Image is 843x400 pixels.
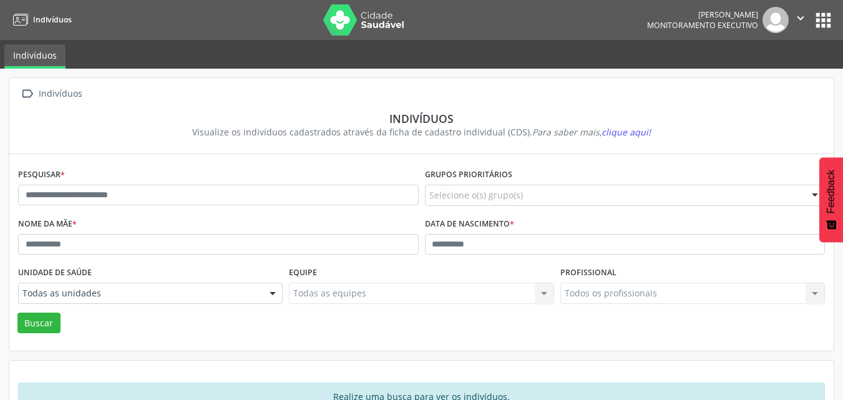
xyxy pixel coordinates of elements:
[289,263,317,283] label: Equipe
[4,44,66,69] a: Indivíduos
[27,125,816,139] div: Visualize os indivíduos cadastrados através da ficha de cadastro individual (CDS).
[18,165,65,185] label: Pesquisar
[27,112,816,125] div: Indivíduos
[789,7,812,33] button: 
[647,20,758,31] span: Monitoramento Executivo
[532,126,651,138] i: Para saber mais,
[560,263,616,283] label: Profissional
[602,126,651,138] span: clique aqui!
[819,157,843,242] button: Feedback - Mostrar pesquisa
[812,9,834,31] button: apps
[18,263,92,283] label: Unidade de saúde
[425,215,514,234] label: Data de nascimento
[647,9,758,20] div: [PERSON_NAME]
[18,85,84,103] a:  Indivíduos
[17,313,61,334] button: Buscar
[9,9,72,30] a: Indivíduos
[763,7,789,33] img: img
[794,11,807,25] i: 
[18,85,36,103] i: 
[22,287,257,300] span: Todas as unidades
[33,14,72,25] span: Indivíduos
[36,85,84,103] div: Indivíduos
[425,165,512,185] label: Grupos prioritários
[18,215,77,234] label: Nome da mãe
[429,188,523,202] span: Selecione o(s) grupo(s)
[826,170,837,213] span: Feedback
